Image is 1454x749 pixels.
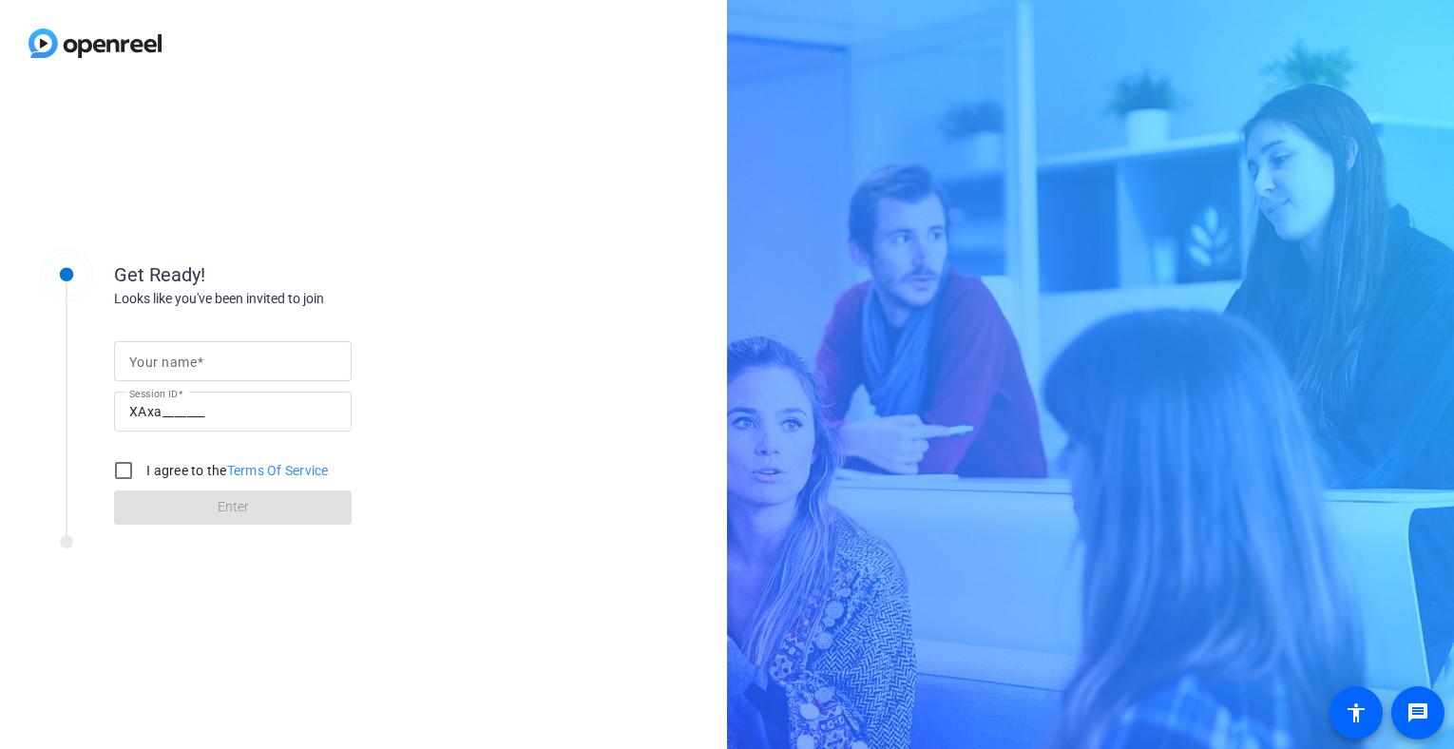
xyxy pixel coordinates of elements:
mat-label: Session ID [129,388,178,399]
div: Looks like you've been invited to join [114,289,494,309]
mat-icon: message [1406,701,1429,724]
a: Terms Of Service [227,463,329,478]
div: Get Ready! [114,260,494,289]
mat-label: Your name [129,355,197,370]
label: I agree to the [143,461,329,480]
mat-icon: accessibility [1345,701,1368,724]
